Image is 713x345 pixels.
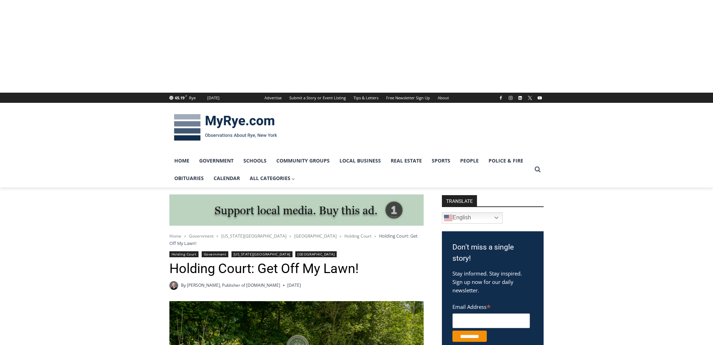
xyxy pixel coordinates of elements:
[250,174,295,182] span: All Categories
[184,234,186,239] span: >
[169,152,194,170] a: Home
[245,170,300,187] a: All Categories
[169,170,209,187] a: Obituaries
[207,95,220,101] div: [DATE]
[382,93,434,103] a: Free Newsletter Sign Up
[169,194,424,226] img: support local media, buy this ad
[169,281,178,290] a: Author image
[169,233,181,239] a: Home
[169,232,424,247] nav: Breadcrumbs
[187,282,280,288] a: [PERSON_NAME], Publisher of [DOMAIN_NAME]
[285,93,350,103] a: Submit a Story or Event Listing
[261,93,285,103] a: Advertise
[169,261,424,277] h1: Holding Court: Get Off My Lawn!
[427,152,455,170] a: Sports
[374,234,376,239] span: >
[484,152,528,170] a: Police & Fire
[386,152,427,170] a: Real Estate
[271,152,335,170] a: Community Groups
[287,282,301,288] time: [DATE]
[231,251,292,257] a: [US_STATE][GEOGRAPHIC_DATA]
[209,170,245,187] a: Calendar
[516,94,524,102] a: Linkedin
[289,234,291,239] span: >
[202,251,228,257] a: Government
[339,234,342,239] span: >
[169,233,418,246] span: Holding Court: Get Off My Lawn!
[497,94,505,102] a: Facebook
[442,195,477,206] strong: TRANSLATE
[350,93,382,103] a: Tips & Letters
[189,95,196,101] div: Rye
[295,251,337,257] a: [GEOGRAPHIC_DATA]
[261,93,453,103] nav: Secondary Navigation
[216,234,218,239] span: >
[452,269,533,294] p: Stay informed. Stay inspired. Sign up now for our daily newsletter.
[189,233,214,239] a: Government
[531,163,544,176] button: View Search Form
[452,300,530,312] label: Email Address
[455,152,484,170] a: People
[344,233,371,239] a: Holding Court
[506,94,515,102] a: Instagram
[536,94,544,102] a: YouTube
[294,233,337,239] a: [GEOGRAPHIC_DATA]
[181,282,186,288] span: By
[335,152,386,170] a: Local Business
[444,214,452,222] img: en
[221,233,287,239] a: [US_STATE][GEOGRAPHIC_DATA]
[194,152,238,170] a: Government
[434,93,453,103] a: About
[452,242,533,264] h3: Don't miss a single story!
[526,94,534,102] a: X
[169,152,531,187] nav: Primary Navigation
[169,109,282,146] img: MyRye.com
[186,94,187,98] span: F
[238,152,271,170] a: Schools
[175,95,184,100] span: 65.19
[442,212,503,224] a: English
[169,251,199,257] a: Holding Court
